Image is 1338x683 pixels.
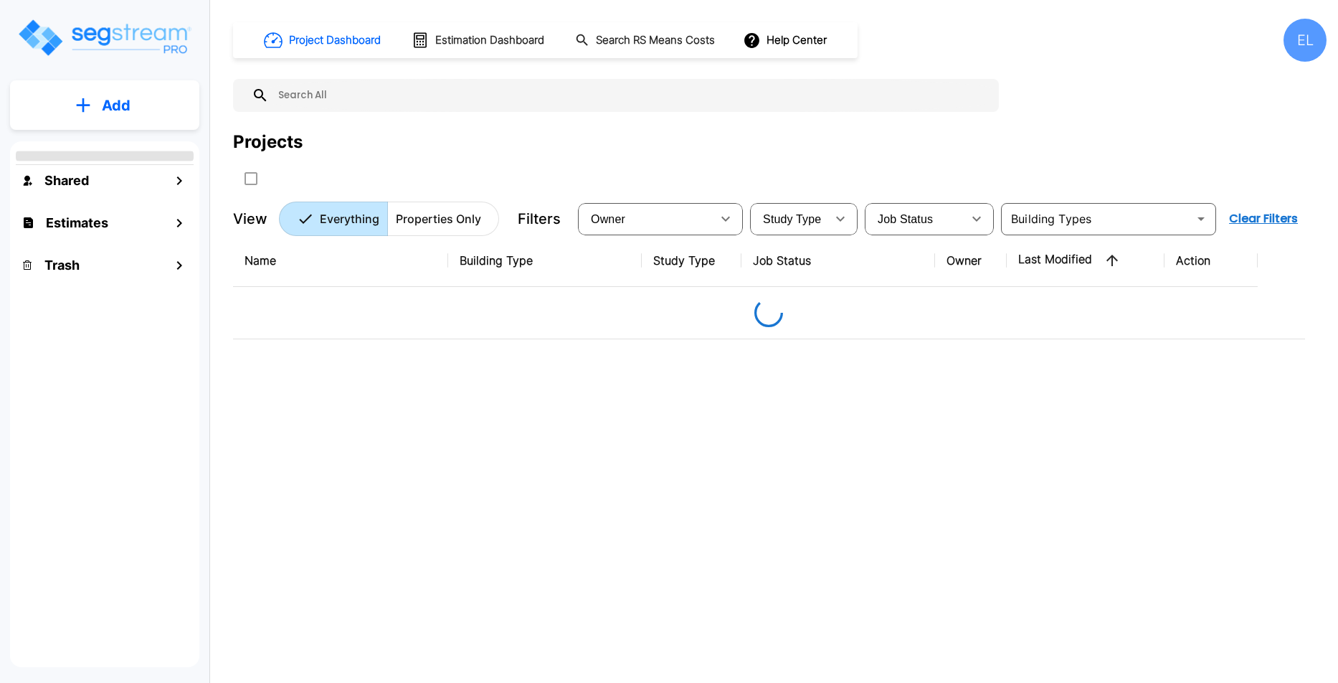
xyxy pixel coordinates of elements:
[44,171,89,190] h1: Shared
[753,199,826,239] div: Select
[233,235,448,287] th: Name
[1005,209,1188,229] input: Building Types
[741,235,935,287] th: Job Status
[237,164,265,193] button: SelectAll
[1191,209,1211,229] button: Open
[1164,235,1258,287] th: Action
[435,32,544,49] h1: Estimation Dashboard
[878,213,933,225] span: Job Status
[396,210,481,227] p: Properties Only
[233,208,267,230] p: View
[596,32,715,49] h1: Search RS Means Costs
[320,210,379,227] p: Everything
[935,235,1007,287] th: Owner
[1007,235,1164,287] th: Last Modified
[233,129,303,155] div: Projects
[1284,19,1327,62] div: EL
[10,85,199,126] button: Add
[102,95,131,116] p: Add
[258,24,389,56] button: Project Dashboard
[591,213,625,225] span: Owner
[279,202,388,236] button: Everything
[740,27,832,54] button: Help Center
[868,199,962,239] div: Select
[406,25,552,55] button: Estimation Dashboard
[16,17,192,58] img: Logo
[448,235,642,287] th: Building Type
[279,202,499,236] div: Platform
[581,199,711,239] div: Select
[763,213,821,225] span: Study Type
[44,255,80,275] h1: Trash
[289,32,381,49] h1: Project Dashboard
[518,208,561,230] p: Filters
[269,79,992,112] input: Search All
[46,213,108,232] h1: Estimates
[642,235,741,287] th: Study Type
[1223,204,1304,233] button: Clear Filters
[569,27,723,55] button: Search RS Means Costs
[387,202,499,236] button: Properties Only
